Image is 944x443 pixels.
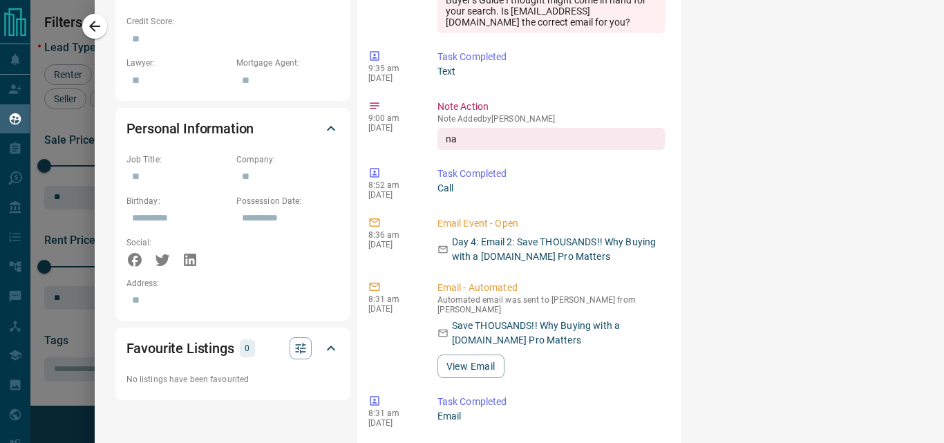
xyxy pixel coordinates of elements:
[368,113,417,123] p: 9:00 am
[126,57,229,69] p: Lawyer:
[452,319,665,348] p: Save THOUSANDS!! Why Buying with a [DOMAIN_NAME] Pro Matters
[236,195,339,207] p: Possession Date:
[368,123,417,133] p: [DATE]
[437,50,665,64] p: Task Completed
[126,332,339,365] div: Favourite Listings0
[437,100,665,114] p: Note Action
[126,117,254,140] h2: Personal Information
[452,235,665,264] p: Day 4: Email 2: Save THOUSANDS!! Why Buying with a [DOMAIN_NAME] Pro Matters
[126,15,339,28] p: Credit Score:
[368,230,417,240] p: 8:36 am
[368,73,417,83] p: [DATE]
[126,373,339,386] p: No listings have been favourited
[368,64,417,73] p: 9:35 am
[126,195,229,207] p: Birthday:
[236,57,339,69] p: Mortgage Agent:
[437,355,504,378] button: View Email
[437,64,665,79] p: Text
[126,153,229,166] p: Job Title:
[437,216,665,231] p: Email Event - Open
[368,304,417,314] p: [DATE]
[437,409,665,424] p: Email
[368,418,417,428] p: [DATE]
[437,281,665,295] p: Email - Automated
[368,294,417,304] p: 8:31 am
[244,341,251,356] p: 0
[126,277,339,290] p: Address:
[437,395,665,409] p: Task Completed
[368,240,417,249] p: [DATE]
[236,153,339,166] p: Company:
[126,112,339,145] div: Personal Information
[437,295,665,314] p: Automated email was sent to [PERSON_NAME] from [PERSON_NAME]
[437,167,665,181] p: Task Completed
[368,408,417,418] p: 8:31 am
[437,128,665,150] div: na
[368,190,417,200] p: [DATE]
[126,337,234,359] h2: Favourite Listings
[437,114,665,124] p: Note Added by [PERSON_NAME]
[126,236,229,249] p: Social:
[368,180,417,190] p: 8:52 am
[437,181,665,196] p: Call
